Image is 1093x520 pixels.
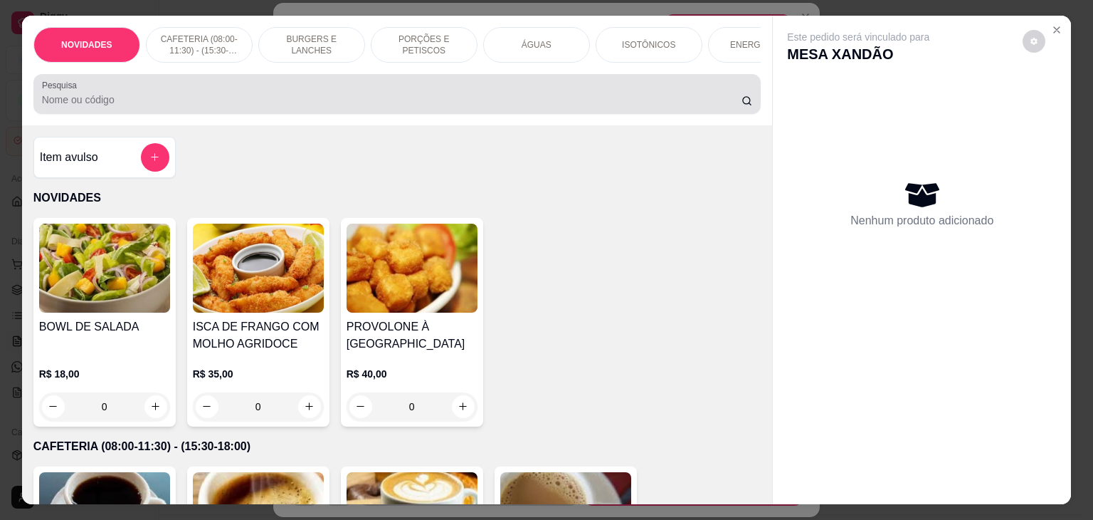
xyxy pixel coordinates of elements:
input: Pesquisa [42,93,741,107]
h4: Item avulso [40,149,98,166]
button: increase-product-quantity [452,395,475,418]
button: decrease-product-quantity [42,395,65,418]
p: ÁGUAS [522,39,551,51]
label: Pesquisa [42,79,82,91]
h4: BOWL DE SALADA [39,318,170,336]
p: MESA XANDÃO [787,44,929,64]
p: R$ 40,00 [347,367,477,381]
p: Este pedido será vinculado para [787,30,929,44]
button: increase-product-quantity [144,395,167,418]
h4: ISCA DE FRANGO COM MOLHO AGRIDOCE [193,318,324,353]
p: CAFETERIA (08:00-11:30) - (15:30-18:00) [33,438,761,455]
img: product-image [193,224,324,313]
p: CAFETERIA (08:00-11:30) - (15:30-18:00) [158,33,241,56]
p: R$ 18,00 [39,367,170,381]
img: product-image [347,224,477,313]
p: BURGERS E LANCHES [270,33,353,56]
button: decrease-product-quantity [196,395,218,418]
p: R$ 35,00 [193,367,324,381]
p: NOVIDADES [61,39,112,51]
button: decrease-product-quantity [1023,30,1045,53]
p: ISOTÔNICOS [622,39,675,51]
h4: PROVOLONE À [GEOGRAPHIC_DATA] [347,318,477,353]
button: add-separate-item [141,143,169,172]
button: Close [1045,19,1068,41]
p: Nenhum produto adicionado [850,212,993,229]
p: ENERGÉTICOS [730,39,792,51]
p: NOVIDADES [33,189,761,207]
p: PORÇÕES E PETISCOS [383,33,465,56]
img: product-image [39,224,170,313]
button: increase-product-quantity [298,395,321,418]
button: decrease-product-quantity [349,395,372,418]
